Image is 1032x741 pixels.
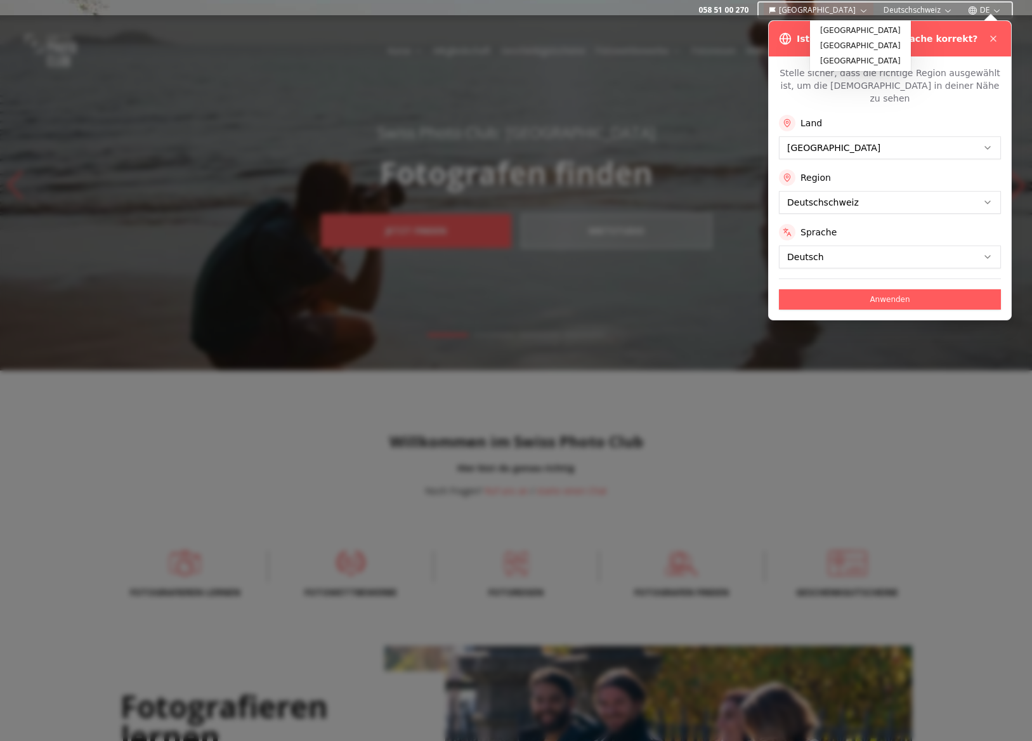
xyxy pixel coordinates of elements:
label: Region [800,171,831,184]
button: DE [963,3,1007,18]
a: [GEOGRAPHIC_DATA] [813,53,908,69]
a: [GEOGRAPHIC_DATA] [813,23,908,38]
h3: Ist deine Region & Sprache korrekt? [797,32,977,45]
label: Sprache [800,226,837,239]
div: [GEOGRAPHIC_DATA] [810,20,911,71]
a: [GEOGRAPHIC_DATA] [813,38,908,53]
button: [GEOGRAPHIC_DATA] [764,3,873,18]
a: 058 51 00 270 [698,5,748,15]
button: Anwenden [779,289,1001,310]
label: Land [800,117,822,129]
p: Stelle sicher, dass die richtige Region ausgewählt ist, um die [DEMOGRAPHIC_DATA] in deiner Nähe ... [779,67,1001,105]
button: Deutschschweiz [879,3,958,18]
